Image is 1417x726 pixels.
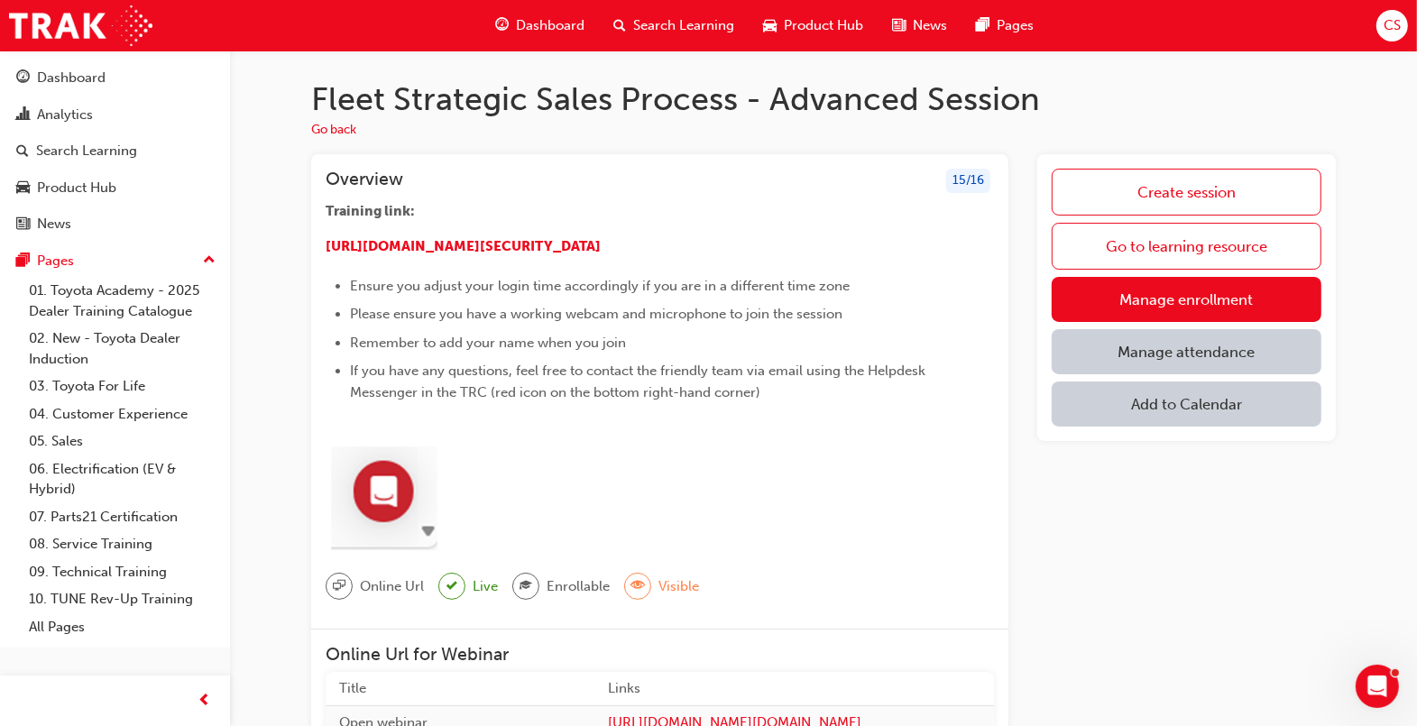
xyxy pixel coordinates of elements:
div: Search Learning [36,141,137,161]
button: Go back [311,120,356,141]
span: Pages [997,15,1034,36]
a: Go to learning resource [1052,223,1321,270]
span: guage-icon [16,70,30,87]
h3: Online Url for Webinar [326,644,994,665]
a: 08. Service Training [22,530,223,558]
div: Analytics [37,105,93,125]
button: Pages [7,244,223,278]
span: If you have any questions, feel free to contact the friendly team via email using the Helpdesk Me... [350,363,929,400]
a: Manage attendance [1052,329,1321,374]
a: 09. Technical Training [22,558,223,586]
span: Visible [658,576,699,597]
a: 05. Sales [22,427,223,455]
button: CS [1376,10,1408,41]
a: search-iconSearch Learning [599,7,749,44]
a: 01. Toyota Academy - 2025 Dealer Training Catalogue [22,277,223,325]
a: Create session [1052,169,1321,216]
a: 04. Customer Experience [22,400,223,428]
span: Dashboard [516,15,584,36]
span: Training link: [326,203,415,219]
span: Ensure you adjust your login time accordingly if you are in a different time zone [350,278,850,294]
span: Live [473,576,498,597]
h3: Overview [326,169,403,193]
a: news-iconNews [878,7,962,44]
span: Product Hub [784,15,863,36]
span: pages-icon [976,14,989,37]
span: CS [1384,15,1401,36]
button: DashboardAnalyticsSearch LearningProduct HubNews [7,58,223,244]
div: News [37,214,71,234]
span: eye-icon [631,574,644,598]
span: chart-icon [16,107,30,124]
img: Trak [9,5,152,46]
span: Remember to add your name when you join [350,335,626,351]
span: prev-icon [198,690,212,712]
a: Search Learning [7,134,223,168]
span: search-icon [613,14,626,37]
a: 07. Parts21 Certification [22,503,223,531]
span: car-icon [763,14,777,37]
a: All Pages [22,613,223,641]
a: Product Hub [7,171,223,205]
a: 03. Toyota For Life [22,372,223,400]
span: guage-icon [495,14,509,37]
span: Enrollable [547,576,610,597]
a: 06. Electrification (EV & Hybrid) [22,455,223,503]
span: graduationCap-icon [520,574,532,598]
span: News [913,15,947,36]
h1: Fleet Strategic Sales Process - Advanced Session [311,79,1336,119]
span: news-icon [892,14,906,37]
iframe: Intercom live chat [1356,665,1399,708]
a: car-iconProduct Hub [749,7,878,44]
div: Pages [37,251,74,271]
a: Dashboard [7,61,223,95]
th: Title [326,672,595,705]
span: Please ensure you have a working webcam and microphone to join the session [350,306,842,322]
span: Online Url [360,576,424,597]
a: 10. TUNE Rev-Up Training [22,585,223,613]
a: 02. New - Toyota Dealer Induction [22,325,223,372]
div: Product Hub [37,178,116,198]
span: Search Learning [633,15,734,36]
span: search-icon [16,143,29,160]
a: Analytics [7,98,223,132]
span: tick-icon [446,575,457,598]
a: Manage enrollment [1052,277,1321,322]
a: guage-iconDashboard [481,7,599,44]
a: News [7,207,223,241]
th: Links [595,672,994,705]
a: pages-iconPages [962,7,1048,44]
button: Add to Calendar [1052,381,1321,427]
span: car-icon [16,180,30,197]
span: news-icon [16,216,30,233]
div: Dashboard [37,68,106,88]
span: up-icon [203,249,216,272]
span: pages-icon [16,253,30,270]
a: [URL][DOMAIN_NAME][SECURITY_DATA] [326,238,601,254]
span: sessionType_ONLINE_URL-icon [333,574,345,598]
div: 15 / 16 [946,169,990,193]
